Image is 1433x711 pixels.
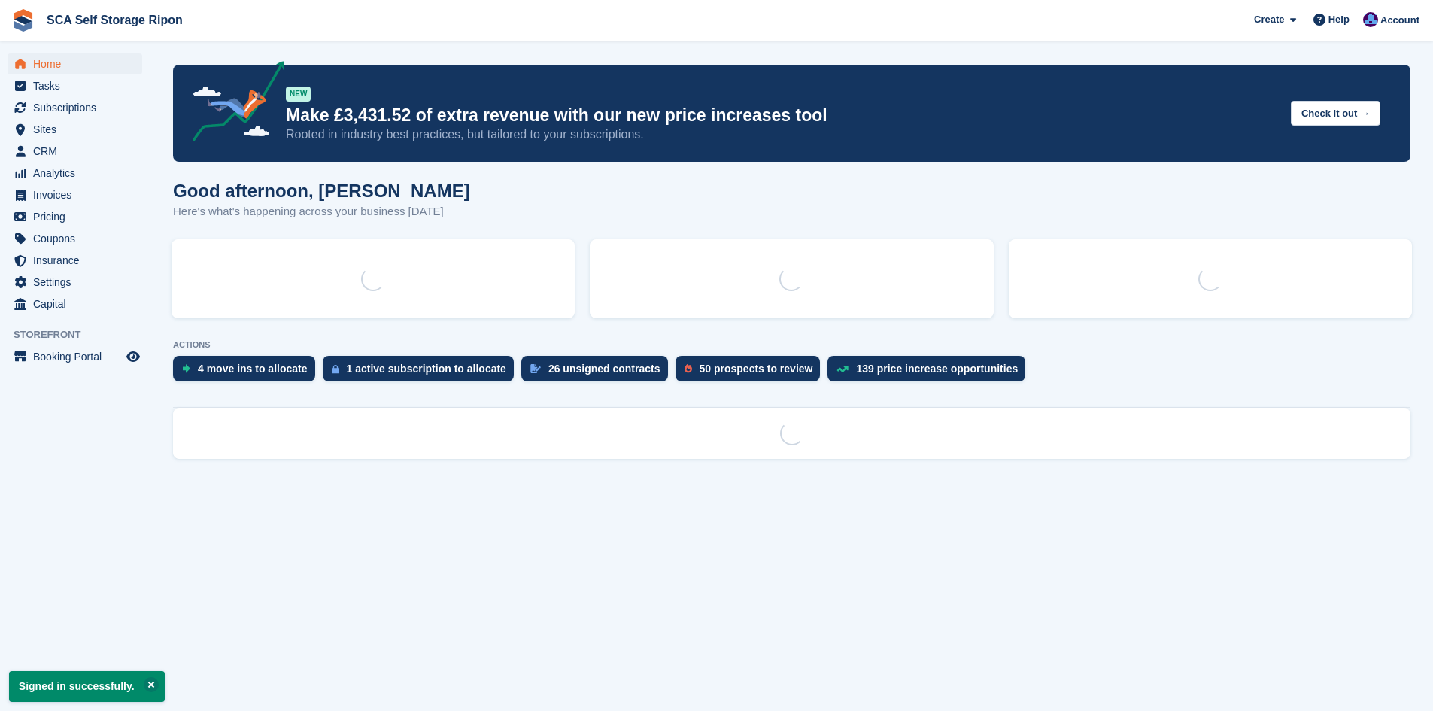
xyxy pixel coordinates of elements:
[8,75,142,96] a: menu
[286,126,1279,143] p: Rooted in industry best practices, but tailored to your subscriptions.
[685,364,692,373] img: prospect-51fa495bee0391a8d652442698ab0144808aea92771e9ea1ae160a38d050c398.svg
[33,250,123,271] span: Insurance
[182,364,190,373] img: move_ins_to_allocate_icon-fdf77a2bb77ea45bf5b3d319d69a93e2d87916cf1d5bf7949dd705db3b84f3ca.svg
[323,356,521,389] a: 1 active subscription to allocate
[33,228,123,249] span: Coupons
[33,53,123,74] span: Home
[347,363,506,375] div: 1 active subscription to allocate
[700,363,813,375] div: 50 prospects to review
[33,272,123,293] span: Settings
[8,228,142,249] a: menu
[8,163,142,184] a: menu
[33,293,123,314] span: Capital
[33,97,123,118] span: Subscriptions
[827,356,1033,389] a: 139 price increase opportunities
[1363,12,1378,27] img: Sarah Race
[33,119,123,140] span: Sites
[173,203,470,220] p: Here's what's happening across your business [DATE]
[1380,13,1419,28] span: Account
[8,119,142,140] a: menu
[8,346,142,367] a: menu
[14,327,150,342] span: Storefront
[173,340,1410,350] p: ACTIONS
[548,363,660,375] div: 26 unsigned contracts
[332,364,339,374] img: active_subscription_to_allocate_icon-d502201f5373d7db506a760aba3b589e785aa758c864c3986d89f69b8ff3...
[8,141,142,162] a: menu
[521,356,676,389] a: 26 unsigned contracts
[8,97,142,118] a: menu
[8,184,142,205] a: menu
[856,363,1018,375] div: 139 price increase opportunities
[1291,101,1380,126] button: Check it out →
[9,671,165,702] p: Signed in successfully.
[1254,12,1284,27] span: Create
[33,346,123,367] span: Booking Portal
[33,163,123,184] span: Analytics
[530,364,541,373] img: contract_signature_icon-13c848040528278c33f63329250d36e43548de30e8caae1d1a13099fd9432cc5.svg
[173,356,323,389] a: 4 move ins to allocate
[41,8,189,32] a: SCA Self Storage Ripon
[8,272,142,293] a: menu
[33,141,123,162] span: CRM
[8,206,142,227] a: menu
[33,75,123,96] span: Tasks
[124,348,142,366] a: Preview store
[286,87,311,102] div: NEW
[1328,12,1350,27] span: Help
[836,366,849,372] img: price_increase_opportunities-93ffe204e8149a01c8c9dc8f82e8f89637d9d84a8eef4429ea346261dce0b2c0.svg
[8,293,142,314] a: menu
[33,206,123,227] span: Pricing
[198,363,308,375] div: 4 move ins to allocate
[676,356,828,389] a: 50 prospects to review
[180,61,285,147] img: price-adjustments-announcement-icon-8257ccfd72463d97f412b2fc003d46551f7dbcb40ab6d574587a9cd5c0d94...
[12,9,35,32] img: stora-icon-8386f47178a22dfd0bd8f6a31ec36ba5ce8667c1dd55bd0f319d3a0aa187defe.svg
[8,53,142,74] a: menu
[173,181,470,201] h1: Good afternoon, [PERSON_NAME]
[286,105,1279,126] p: Make £3,431.52 of extra revenue with our new price increases tool
[33,184,123,205] span: Invoices
[8,250,142,271] a: menu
